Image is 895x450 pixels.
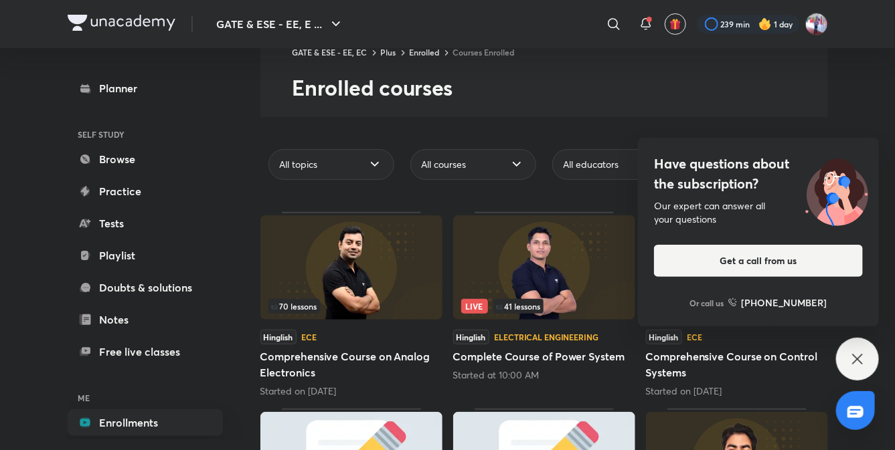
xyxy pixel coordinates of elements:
div: Started at 10:00 AM [453,368,635,382]
a: Playlist [68,242,223,269]
span: Hinglish [453,330,489,344]
a: Plus [381,47,396,58]
a: Notes [68,306,223,333]
a: Enrollments [68,409,223,436]
a: GATE & ESE - EE, EC [293,47,368,58]
a: Courses Enrolled [453,47,515,58]
span: Live [461,299,488,314]
div: infosection [268,299,434,314]
h2: Enrolled courses [293,74,828,101]
img: ttu_illustration_new.svg [795,154,879,226]
h5: Comprehensive Course on Control Systems [646,348,828,380]
a: Practice [68,178,223,205]
span: 41 lessons [496,302,541,310]
a: Browse [68,146,223,173]
span: Hinglish [260,330,297,344]
a: [PHONE_NUMBER] [728,296,827,310]
span: Hinglish [646,330,682,344]
img: Thumbnail [453,215,635,320]
div: Our expert can answer all your questions [654,199,863,226]
a: Planner [68,75,223,102]
a: Tests [68,210,223,237]
span: All courses [422,158,467,171]
div: Electrical Engineering [495,333,598,341]
h4: Have questions about the subscription? [654,154,863,194]
div: left [461,299,627,314]
img: avatar [669,18,681,30]
button: Get a call from us [654,245,863,277]
a: Enrolled [410,47,440,58]
span: All topics [280,158,318,171]
div: Started on Aug 26 [260,384,442,398]
h6: SELF STUDY [68,123,223,146]
p: Or call us [690,297,724,309]
div: ECE [687,333,703,341]
button: GATE & ESE - EE, E ... [209,11,352,37]
div: infocontainer [268,299,434,314]
div: infosection [461,299,627,314]
h5: Complete Course of Power System [453,348,635,364]
div: Started on Jul 31 [646,384,828,398]
a: Free live classes [68,338,223,365]
div: Comprehensive Course on Analog Electronics [260,212,442,398]
span: 70 lessons [271,302,317,310]
div: infocontainer [461,299,627,314]
div: Complete Course of Power System [453,212,635,398]
img: Pradeep Kumar [805,13,828,35]
div: ECE [302,333,317,341]
h6: ME [68,386,223,409]
img: streak [758,17,772,31]
h5: Comprehensive Course on Analog Electronics [260,348,442,380]
img: Company Logo [68,15,175,31]
div: left [268,299,434,314]
a: Company Logo [68,15,175,34]
span: All educators [564,158,619,171]
img: Thumbnail [260,215,442,320]
a: Doubts & solutions [68,274,223,301]
h6: [PHONE_NUMBER] [742,296,827,310]
button: avatar [665,13,686,35]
